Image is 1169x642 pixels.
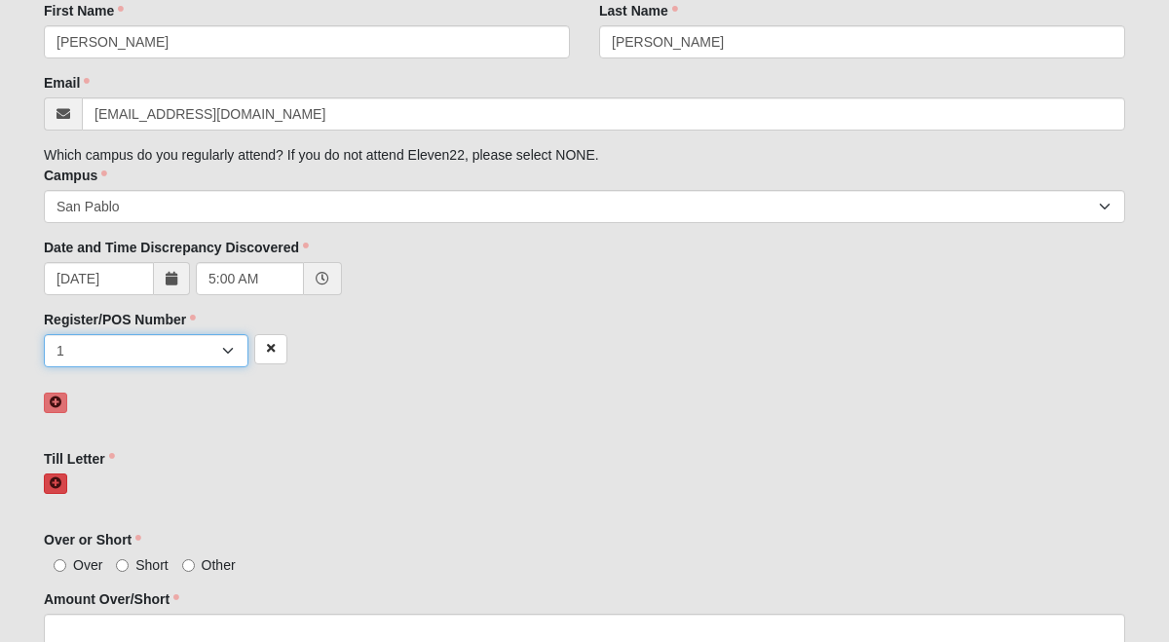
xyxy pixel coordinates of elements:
[135,557,168,573] span: Short
[202,557,236,573] span: Other
[116,559,129,572] input: Short
[44,73,90,93] label: Email
[599,1,678,20] label: Last Name
[54,559,66,572] input: Over
[44,589,179,609] label: Amount Over/Short
[73,557,102,573] span: Over
[44,310,196,329] label: Register/POS Number
[182,559,195,572] input: Other
[44,530,141,549] label: Over or Short
[44,449,115,469] label: Till Letter
[44,166,107,185] label: Campus
[44,238,309,257] label: Date and Time Discrepancy Discovered
[44,1,124,20] label: First Name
